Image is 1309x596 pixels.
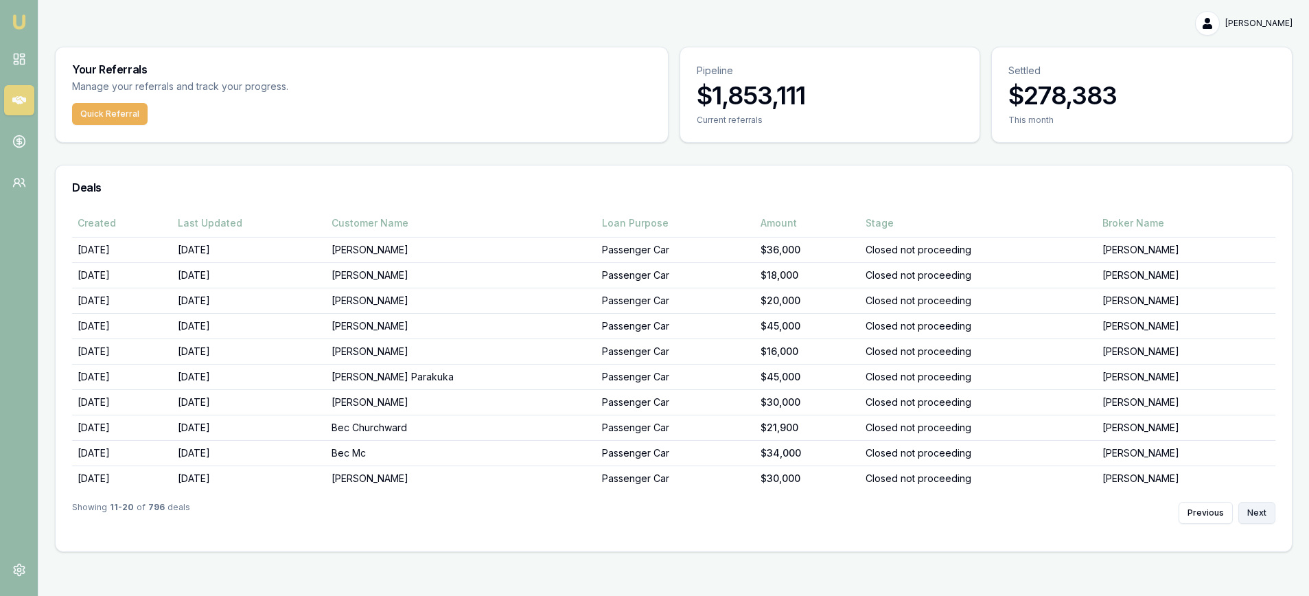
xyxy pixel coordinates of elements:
[110,502,134,524] strong: 11 - 20
[596,313,756,339] td: Passenger Car
[172,339,325,364] td: [DATE]
[1097,339,1275,364] td: [PERSON_NAME]
[172,313,325,339] td: [DATE]
[1097,415,1275,440] td: [PERSON_NAME]
[72,237,172,262] td: [DATE]
[326,440,596,466] td: Bec Mc
[326,288,596,313] td: [PERSON_NAME]
[697,82,964,109] h3: $1,853,111
[326,389,596,415] td: [PERSON_NAME]
[761,370,854,384] div: $45,000
[72,64,651,75] h3: Your Referrals
[326,364,596,389] td: [PERSON_NAME] Parakuka
[1179,502,1233,524] button: Previous
[72,415,172,440] td: [DATE]
[596,415,756,440] td: Passenger Car
[1225,18,1293,29] span: [PERSON_NAME]
[860,389,1097,415] td: Closed not proceeding
[860,466,1097,491] td: Closed not proceeding
[860,440,1097,466] td: Closed not proceeding
[596,237,756,262] td: Passenger Car
[72,440,172,466] td: [DATE]
[172,389,325,415] td: [DATE]
[172,262,325,288] td: [DATE]
[697,115,964,126] div: Current referrals
[1008,115,1275,126] div: This month
[860,313,1097,339] td: Closed not proceeding
[326,339,596,364] td: [PERSON_NAME]
[11,14,27,30] img: emu-icon-u.png
[860,288,1097,313] td: Closed not proceeding
[596,288,756,313] td: Passenger Car
[72,364,172,389] td: [DATE]
[72,313,172,339] td: [DATE]
[596,262,756,288] td: Passenger Car
[72,339,172,364] td: [DATE]
[1008,64,1275,78] p: Settled
[72,79,424,95] p: Manage your referrals and track your progress.
[860,262,1097,288] td: Closed not proceeding
[172,440,325,466] td: [DATE]
[602,216,750,230] div: Loan Purpose
[761,446,854,460] div: $34,000
[72,288,172,313] td: [DATE]
[596,364,756,389] td: Passenger Car
[1097,364,1275,389] td: [PERSON_NAME]
[178,216,320,230] div: Last Updated
[866,216,1091,230] div: Stage
[596,440,756,466] td: Passenger Car
[761,294,854,308] div: $20,000
[72,502,190,524] div: Showing of deals
[596,389,756,415] td: Passenger Car
[1008,82,1275,109] h3: $278,383
[1097,262,1275,288] td: [PERSON_NAME]
[761,268,854,282] div: $18,000
[326,415,596,440] td: Bec Churchward
[172,466,325,491] td: [DATE]
[72,466,172,491] td: [DATE]
[1097,389,1275,415] td: [PERSON_NAME]
[1097,313,1275,339] td: [PERSON_NAME]
[326,313,596,339] td: [PERSON_NAME]
[72,182,1275,193] h3: Deals
[72,103,148,125] button: Quick Referral
[72,389,172,415] td: [DATE]
[596,466,756,491] td: Passenger Car
[761,421,854,435] div: $21,900
[78,216,167,230] div: Created
[697,64,964,78] p: Pipeline
[860,339,1097,364] td: Closed not proceeding
[761,216,854,230] div: Amount
[172,364,325,389] td: [DATE]
[761,472,854,485] div: $30,000
[1102,216,1270,230] div: Broker Name
[172,237,325,262] td: [DATE]
[72,262,172,288] td: [DATE]
[1097,466,1275,491] td: [PERSON_NAME]
[761,319,854,333] div: $45,000
[1097,237,1275,262] td: [PERSON_NAME]
[172,415,325,440] td: [DATE]
[860,415,1097,440] td: Closed not proceeding
[860,364,1097,389] td: Closed not proceeding
[860,237,1097,262] td: Closed not proceeding
[172,288,325,313] td: [DATE]
[1097,440,1275,466] td: [PERSON_NAME]
[1238,502,1275,524] button: Next
[332,216,591,230] div: Customer Name
[326,262,596,288] td: [PERSON_NAME]
[1097,288,1275,313] td: [PERSON_NAME]
[326,466,596,491] td: [PERSON_NAME]
[596,339,756,364] td: Passenger Car
[761,345,854,358] div: $16,000
[326,237,596,262] td: [PERSON_NAME]
[761,243,854,257] div: $36,000
[148,502,165,524] strong: 796
[761,396,854,409] div: $30,000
